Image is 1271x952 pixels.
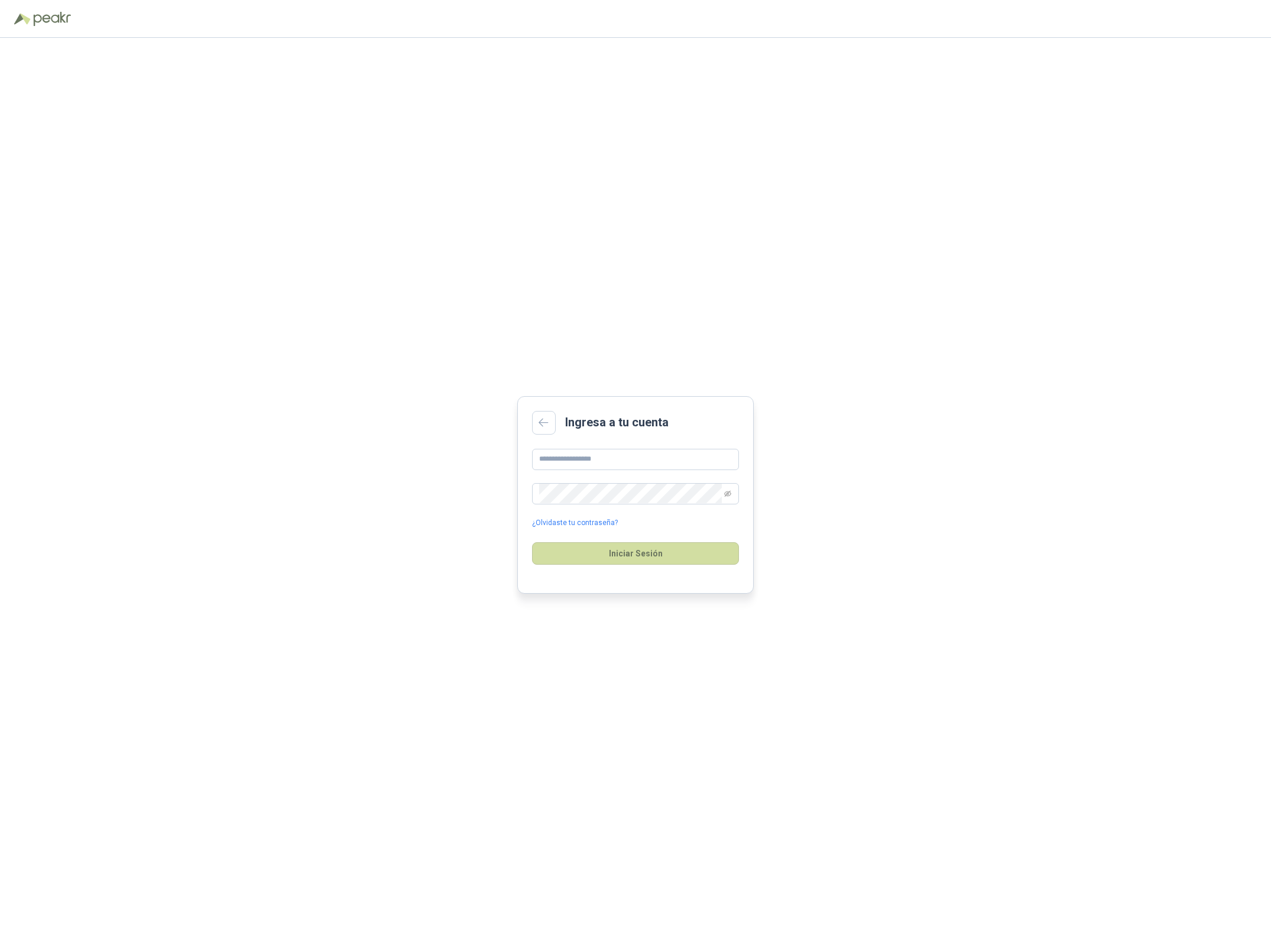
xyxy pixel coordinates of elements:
[565,413,669,432] h2: Ingresa a tu cuenta
[14,13,31,25] img: Logo
[532,517,618,529] a: ¿Olvidaste tu contraseña?
[724,490,731,497] span: eye-invisible
[33,12,71,26] img: Peakr
[532,542,739,565] button: Iniciar Sesión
